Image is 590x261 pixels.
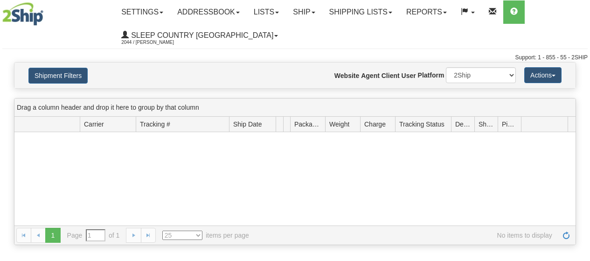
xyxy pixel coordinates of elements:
[28,68,88,84] button: Shipment Filters
[121,38,191,47] span: 2044 / [PERSON_NAME]
[559,228,574,243] a: Refresh
[45,228,60,243] span: 1
[2,54,588,62] div: Support: 1 - 855 - 55 - 2SHIP
[14,99,576,117] div: grid grouping header
[2,2,43,26] img: logo2044.jpg
[162,231,249,240] span: items per page
[502,120,517,129] span: Pickup Status
[262,231,552,240] span: No items to display
[322,0,399,24] a: Shipping lists
[129,31,273,39] span: Sleep Country [GEOGRAPHIC_DATA]
[399,120,444,129] span: Tracking Status
[140,120,170,129] span: Tracking #
[334,71,359,80] label: Website
[399,0,454,24] a: Reports
[84,120,104,129] span: Carrier
[382,71,400,80] label: Client
[114,24,285,47] a: Sleep Country [GEOGRAPHIC_DATA] 2044 / [PERSON_NAME]
[479,120,494,129] span: Shipment Issues
[418,71,444,80] label: Platform
[170,0,247,24] a: Addressbook
[329,120,349,129] span: Weight
[455,120,471,129] span: Delivery Status
[247,0,286,24] a: Lists
[361,71,380,80] label: Agent
[286,0,322,24] a: Ship
[114,0,170,24] a: Settings
[402,71,416,80] label: User
[524,67,562,83] button: Actions
[233,120,262,129] span: Ship Date
[67,229,120,241] span: Page of 1
[364,120,386,129] span: Charge
[294,120,321,129] span: Packages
